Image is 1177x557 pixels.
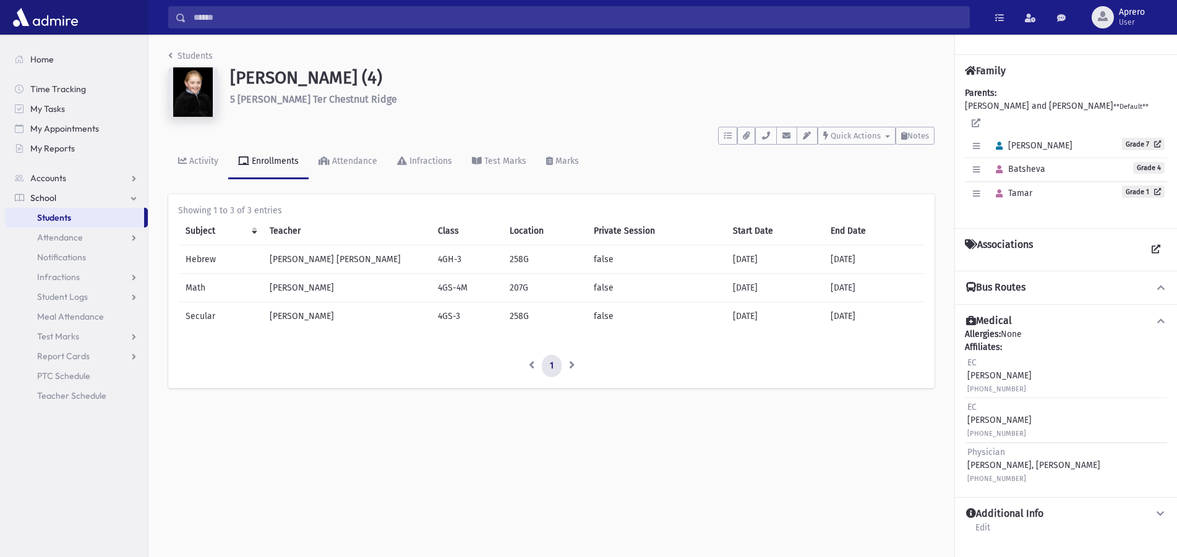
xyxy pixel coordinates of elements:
nav: breadcrumb [168,49,213,67]
td: 4GS-4M [430,274,502,302]
td: 258G [502,245,586,274]
span: EC [967,402,977,412]
b: Parents: [965,88,996,98]
td: [DATE] [823,302,925,331]
button: Bus Routes [965,281,1167,294]
a: Notifications [5,247,148,267]
a: My Appointments [5,119,148,138]
a: Infractions [5,267,148,287]
span: School [30,192,56,203]
a: Activity [168,145,228,179]
button: Notes [896,127,935,145]
a: My Tasks [5,99,148,119]
div: Attendance [330,156,377,166]
span: EC [967,357,977,368]
div: [PERSON_NAME] [967,356,1032,395]
span: [PERSON_NAME] [990,140,1072,151]
a: 1 [542,355,562,377]
td: 258G [502,302,586,331]
span: Attendance [37,232,83,243]
div: Enrollments [249,156,299,166]
button: Quick Actions [818,127,896,145]
a: Enrollments [228,145,309,179]
span: Home [30,54,54,65]
span: Infractions [37,271,80,283]
span: User [1119,17,1145,27]
span: Grade 4 [1133,162,1165,174]
span: Physician [967,447,1005,457]
h4: Associations [965,239,1033,261]
div: [PERSON_NAME], [PERSON_NAME] [967,446,1100,485]
h6: 5 [PERSON_NAME] Ter Chestnut Ridge [230,93,935,105]
small: [PHONE_NUMBER] [967,385,1026,393]
th: Subject [178,217,262,245]
a: Meal Attendance [5,307,148,326]
a: School [5,188,148,208]
th: Teacher [262,217,430,245]
a: Attendance [309,145,387,179]
span: My Reports [30,143,75,154]
b: Affiliates: [965,342,1002,352]
th: End Date [823,217,925,245]
h4: Additional Info [966,508,1043,521]
a: Time Tracking [5,79,148,99]
td: [PERSON_NAME] [262,302,430,331]
a: Grade 7 [1122,138,1165,150]
b: Allergies: [965,329,1001,339]
span: Test Marks [37,331,79,342]
span: Students [37,212,71,223]
a: Student Logs [5,287,148,307]
img: AdmirePro [10,5,81,30]
div: None [965,328,1167,487]
a: Report Cards [5,346,148,366]
span: Accounts [30,172,66,184]
button: Medical [965,315,1167,328]
th: Location [502,217,586,245]
input: Search [186,6,969,28]
td: Hebrew [178,245,262,274]
a: Accounts [5,168,148,188]
td: [DATE] [725,245,823,274]
span: Batsheva [990,164,1045,174]
a: Teacher Schedule [5,386,148,406]
a: Test Marks [462,145,536,179]
td: 4GH-3 [430,245,502,274]
th: Private Session [586,217,725,245]
span: Quick Actions [831,131,881,140]
a: Edit [975,521,991,543]
td: [PERSON_NAME] [PERSON_NAME] [262,245,430,274]
h1: [PERSON_NAME] (4) [230,67,935,88]
div: Infractions [407,156,452,166]
td: 4GS-3 [430,302,502,331]
td: Secular [178,302,262,331]
a: Students [5,208,144,227]
span: Student Logs [37,291,88,302]
a: Infractions [387,145,462,179]
div: Test Marks [482,156,526,166]
span: Notifications [37,252,86,263]
div: Showing 1 to 3 of 3 entries [178,204,925,217]
span: PTC Schedule [37,370,90,381]
span: Tamar [990,188,1032,198]
small: [PHONE_NUMBER] [967,475,1026,483]
th: Start Date [725,217,823,245]
td: [DATE] [823,245,925,274]
a: PTC Schedule [5,366,148,386]
div: Activity [187,156,218,166]
td: [PERSON_NAME] [262,274,430,302]
a: Home [5,49,148,69]
td: false [586,274,725,302]
a: Marks [536,145,589,179]
a: Students [168,51,213,61]
span: My Tasks [30,103,65,114]
span: Aprero [1119,7,1145,17]
a: Attendance [5,227,148,247]
span: Meal Attendance [37,311,104,322]
h4: Family [965,65,1006,77]
a: My Reports [5,138,148,158]
span: Teacher Schedule [37,390,106,401]
h4: Bus Routes [966,281,1025,294]
td: [DATE] [823,274,925,302]
td: 207G [502,274,586,302]
td: false [586,245,725,274]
